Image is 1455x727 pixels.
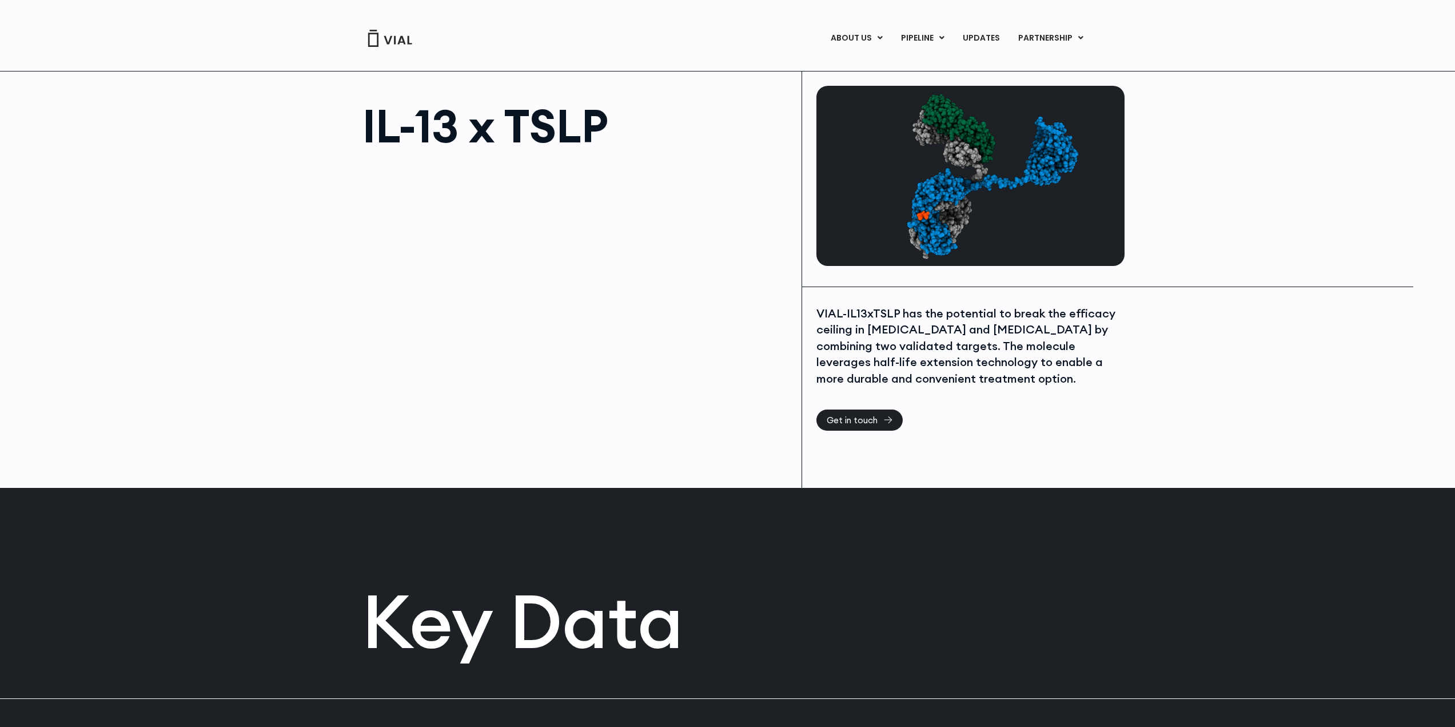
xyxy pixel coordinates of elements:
h2: Key Data [362,584,1094,658]
a: UPDATES [954,29,1008,48]
span: Get in touch [827,416,878,424]
a: PARTNERSHIPMenu Toggle [1009,29,1093,48]
a: Get in touch [816,410,903,431]
a: ABOUT USMenu Toggle [822,29,891,48]
div: VIAL-IL13xTSLP has the potential to break the efficacy ceiling in [MEDICAL_DATA] and [MEDICAL_DAT... [816,305,1122,387]
h1: IL-13 x TSLP [362,103,791,149]
img: Vial Logo [367,30,413,47]
a: PIPELINEMenu Toggle [892,29,953,48]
